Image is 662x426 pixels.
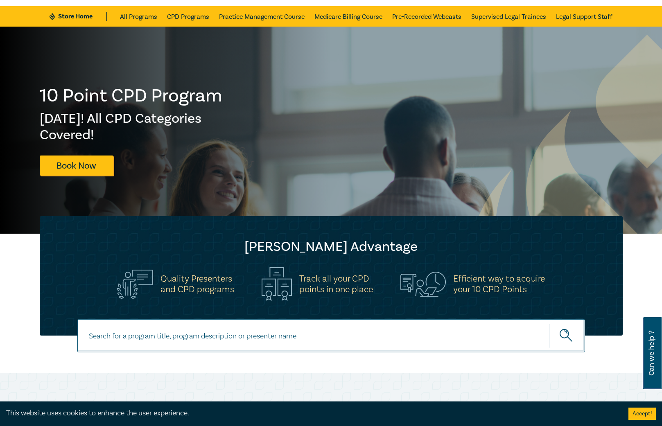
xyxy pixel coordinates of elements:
a: CPD Programs [167,6,209,27]
h5: Track all your CPD points in one place [299,273,373,295]
a: Pre-Recorded Webcasts [392,6,461,27]
a: Store Home [50,12,106,21]
h5: Quality Presenters and CPD programs [160,273,234,295]
span: Can we help ? [648,322,655,384]
a: Practice Management Course [219,6,305,27]
a: All Programs [120,6,157,27]
a: Supervised Legal Trainees [471,6,546,27]
a: Legal Support Staff [556,6,612,27]
h2: [DATE]! All CPD Categories Covered! [40,110,223,143]
a: Medicare Billing Course [314,6,382,27]
img: Efficient way to acquire<br>your 10 CPD Points [400,272,446,296]
h2: [PERSON_NAME] Advantage [56,239,606,255]
button: Accept cookies [628,408,656,420]
img: Quality Presenters<br>and CPD programs [117,270,153,299]
h5: Efficient way to acquire your 10 CPD Points [453,273,545,295]
div: This website uses cookies to enhance the user experience. [6,408,616,419]
a: Book Now [40,156,113,176]
h1: 10 Point CPD Program [40,85,223,106]
img: Track all your CPD<br>points in one place [262,267,292,301]
input: Search for a program title, program description or presenter name [77,319,585,352]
